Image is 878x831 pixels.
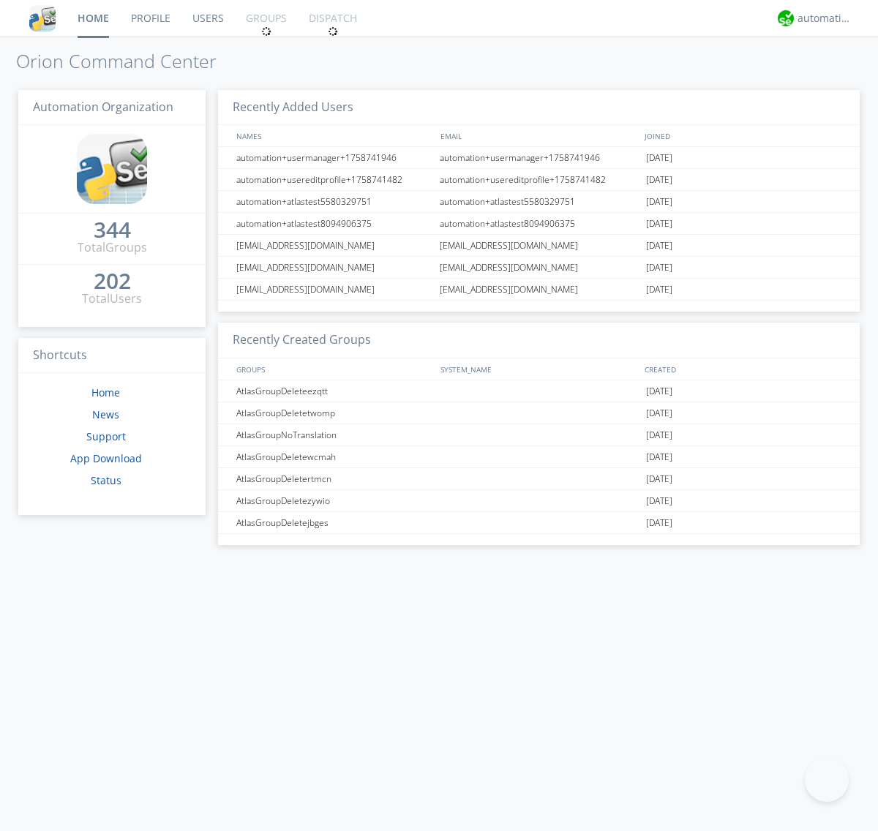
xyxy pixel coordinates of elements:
div: automation+atlas [798,11,852,26]
span: Automation Organization [33,99,173,115]
span: [DATE] [646,169,672,191]
div: automation+usermanager+1758741946 [436,147,642,168]
a: Status [91,473,121,487]
div: AtlasGroupDeletezywio [233,490,435,511]
div: [EMAIL_ADDRESS][DOMAIN_NAME] [233,235,435,256]
span: [DATE] [646,402,672,424]
div: [EMAIL_ADDRESS][DOMAIN_NAME] [436,257,642,278]
img: d2d01cd9b4174d08988066c6d424eccd [778,10,794,26]
a: Home [91,386,120,399]
a: automation+atlastest5580329751automation+atlastest5580329751[DATE] [218,191,860,213]
div: AtlasGroupDeleteezqtt [233,380,435,402]
div: NAMES [233,125,433,146]
div: CREATED [641,358,846,380]
span: [DATE] [646,257,672,279]
a: News [92,407,119,421]
span: [DATE] [646,424,672,446]
div: automation+atlastest8094906375 [436,213,642,234]
span: [DATE] [646,147,672,169]
a: 344 [94,222,131,239]
div: automation+atlastest5580329751 [233,191,435,212]
a: automation+atlastest8094906375automation+atlastest8094906375[DATE] [218,213,860,235]
div: AtlasGroupDeletertmcn [233,468,435,489]
div: [EMAIL_ADDRESS][DOMAIN_NAME] [233,257,435,278]
a: [EMAIL_ADDRESS][DOMAIN_NAME][EMAIL_ADDRESS][DOMAIN_NAME][DATE] [218,279,860,301]
div: automation+atlastest5580329751 [436,191,642,212]
div: automation+usereditprofile+1758741482 [233,169,435,190]
a: AtlasGroupNoTranslation[DATE] [218,424,860,446]
span: [DATE] [646,191,672,213]
div: EMAIL [437,125,641,146]
a: Support [86,429,126,443]
a: automation+usereditprofile+1758741482automation+usereditprofile+1758741482[DATE] [218,169,860,191]
div: [EMAIL_ADDRESS][DOMAIN_NAME] [233,279,435,300]
h3: Shortcuts [18,338,206,374]
div: AtlasGroupDeletejbges [233,512,435,533]
span: [DATE] [646,446,672,468]
div: JOINED [641,125,846,146]
a: App Download [70,451,142,465]
span: [DATE] [646,279,672,301]
div: automation+usermanager+1758741946 [233,147,435,168]
span: [DATE] [646,235,672,257]
div: AtlasGroupDeletewcmah [233,446,435,467]
span: [DATE] [646,380,672,402]
div: 202 [94,274,131,288]
a: automation+usermanager+1758741946automation+usermanager+1758741946[DATE] [218,147,860,169]
a: [EMAIL_ADDRESS][DOMAIN_NAME][EMAIL_ADDRESS][DOMAIN_NAME][DATE] [218,235,860,257]
a: AtlasGroupDeleteezqtt[DATE] [218,380,860,402]
a: AtlasGroupDeletertmcn[DATE] [218,468,860,490]
img: cddb5a64eb264b2086981ab96f4c1ba7 [77,134,147,204]
div: Total Groups [78,239,147,256]
a: AtlasGroupDeletejbges[DATE] [218,512,860,534]
span: [DATE] [646,490,672,512]
span: [DATE] [646,468,672,490]
div: AtlasGroupNoTranslation [233,424,435,445]
iframe: Toggle Customer Support [805,758,849,802]
span: [DATE] [646,213,672,235]
img: cddb5a64eb264b2086981ab96f4c1ba7 [29,5,56,31]
div: Total Users [82,290,142,307]
a: AtlasGroupDeletetwomp[DATE] [218,402,860,424]
img: spin.svg [328,26,338,37]
h3: Recently Created Groups [218,323,860,358]
div: SYSTEM_NAME [437,358,641,380]
div: 344 [94,222,131,237]
div: [EMAIL_ADDRESS][DOMAIN_NAME] [436,235,642,256]
div: AtlasGroupDeletetwomp [233,402,435,424]
div: automation+atlastest8094906375 [233,213,435,234]
h3: Recently Added Users [218,90,860,126]
a: 202 [94,274,131,290]
a: AtlasGroupDeletewcmah[DATE] [218,446,860,468]
img: spin.svg [261,26,271,37]
div: [EMAIL_ADDRESS][DOMAIN_NAME] [436,279,642,300]
span: [DATE] [646,512,672,534]
a: [EMAIL_ADDRESS][DOMAIN_NAME][EMAIL_ADDRESS][DOMAIN_NAME][DATE] [218,257,860,279]
div: GROUPS [233,358,433,380]
div: automation+usereditprofile+1758741482 [436,169,642,190]
a: AtlasGroupDeletezywio[DATE] [218,490,860,512]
